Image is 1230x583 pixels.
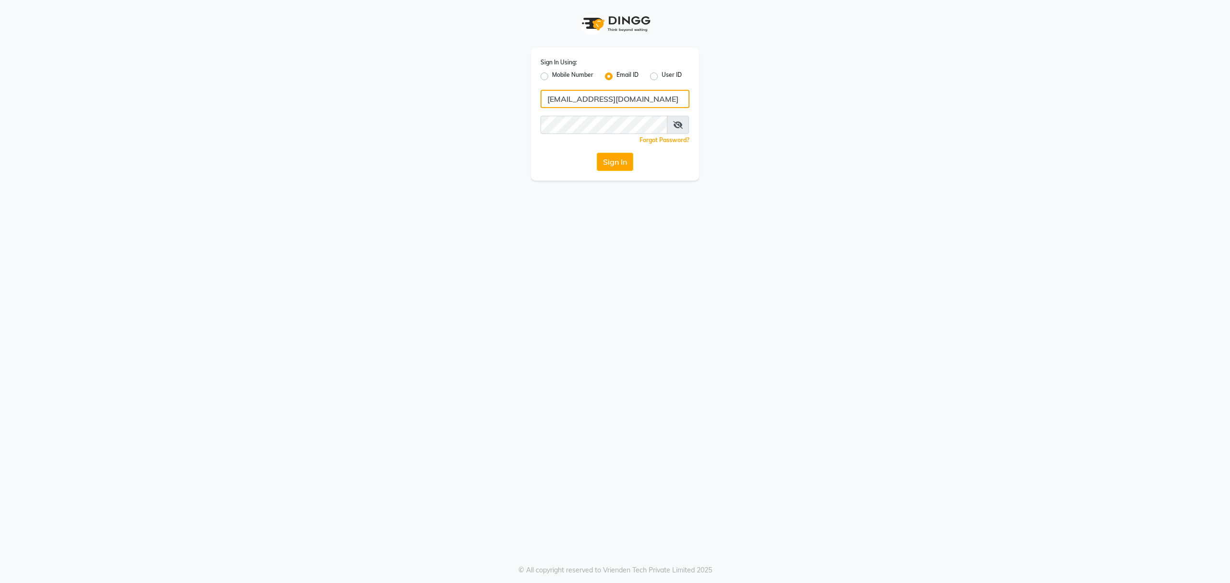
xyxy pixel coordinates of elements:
[616,71,639,82] label: Email ID
[640,136,689,144] a: Forgot Password?
[552,71,593,82] label: Mobile Number
[597,153,633,171] button: Sign In
[541,90,689,108] input: Username
[541,116,667,134] input: Username
[541,58,577,67] label: Sign In Using:
[662,71,682,82] label: User ID
[577,10,653,38] img: logo1.svg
